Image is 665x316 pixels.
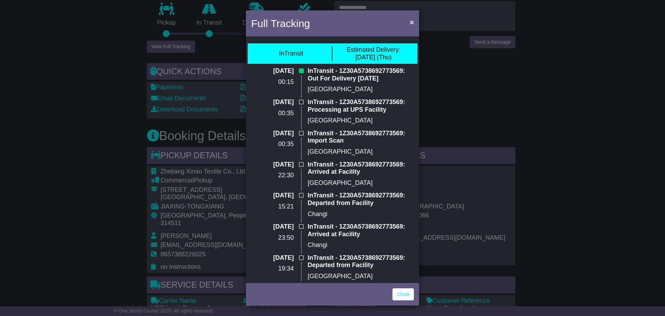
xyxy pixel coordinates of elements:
[251,203,294,211] p: 15:21
[251,172,294,179] p: 22:30
[251,78,294,86] p: 00:15
[308,99,414,113] p: InTransit - 1Z30A5738692773569: Processing at UPS Facility
[308,67,414,82] p: InTransit - 1Z30A5738692773569: Out For Delivery [DATE]
[251,67,294,75] p: [DATE]
[251,140,294,148] p: 00:35
[392,288,414,300] a: Close
[406,15,417,29] button: Close
[308,179,414,187] p: [GEOGRAPHIC_DATA]
[308,192,414,207] p: InTransit - 1Z30A5738692773569: Departed from Facility
[251,16,310,31] h4: Full Tracking
[308,273,414,280] p: [GEOGRAPHIC_DATA]
[251,192,294,199] p: [DATE]
[251,130,294,137] p: [DATE]
[308,241,414,249] p: Changi
[251,254,294,262] p: [DATE]
[410,18,414,26] span: ×
[347,46,400,53] span: Estimated Delivery:
[308,223,414,238] p: InTransit - 1Z30A5738692773569: Arrived at Facility
[308,117,414,125] p: [GEOGRAPHIC_DATA]
[251,99,294,106] p: [DATE]
[251,161,294,169] p: [DATE]
[251,234,294,242] p: 23:50
[251,223,294,231] p: [DATE]
[279,50,303,58] div: InTransit
[308,148,414,156] p: [GEOGRAPHIC_DATA]
[251,110,294,117] p: 00:35
[308,254,414,269] p: InTransit - 1Z30A5738692773569: Departed from Facility
[308,130,414,145] p: InTransit - 1Z30A5738692773569: Import Scan
[347,46,400,61] div: [DATE] (Thu)
[308,211,414,218] p: Changi
[308,86,414,93] p: [GEOGRAPHIC_DATA]
[251,265,294,273] p: 19:34
[308,161,414,176] p: InTransit - 1Z30A5738692773569: Arrived at Facility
